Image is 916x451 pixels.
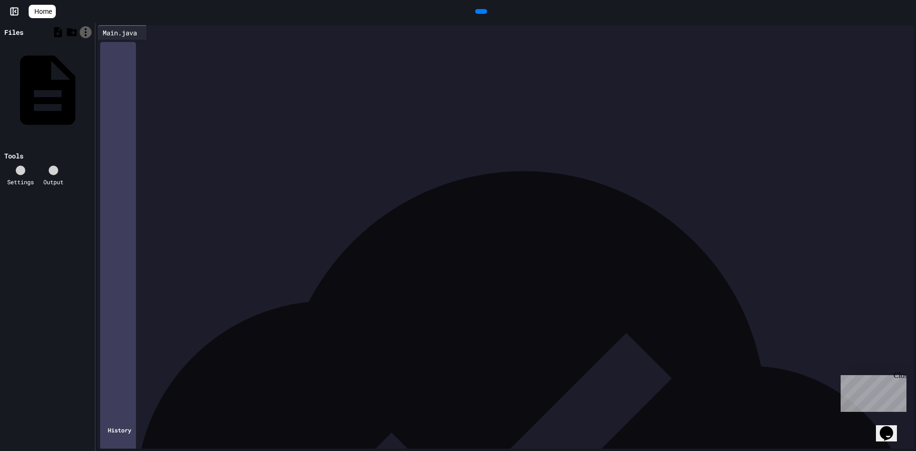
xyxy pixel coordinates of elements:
[34,7,52,16] span: Home
[98,28,142,38] div: Main.java
[7,178,34,186] div: Settings
[876,413,906,441] iframe: chat widget
[98,25,147,40] div: Main.java
[4,4,66,61] div: Chat with us now!Close
[29,5,56,18] a: Home
[837,371,906,412] iframe: chat widget
[4,151,23,161] div: Tools
[43,178,63,186] div: Output
[4,27,23,37] div: Files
